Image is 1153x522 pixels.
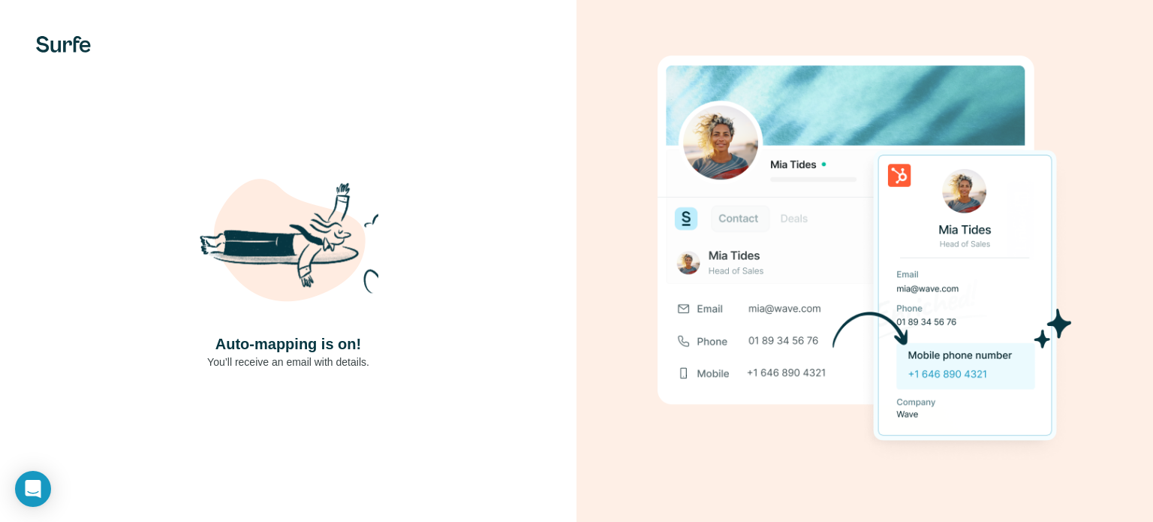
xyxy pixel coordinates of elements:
[215,333,361,355] h4: Auto-mapping is on!
[207,355,369,370] p: You’ll receive an email with details.
[198,153,378,333] img: Shaka Illustration
[658,56,1072,466] img: Download Success
[15,471,51,507] div: Open Intercom Messenger
[36,36,91,53] img: Surfe's logo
